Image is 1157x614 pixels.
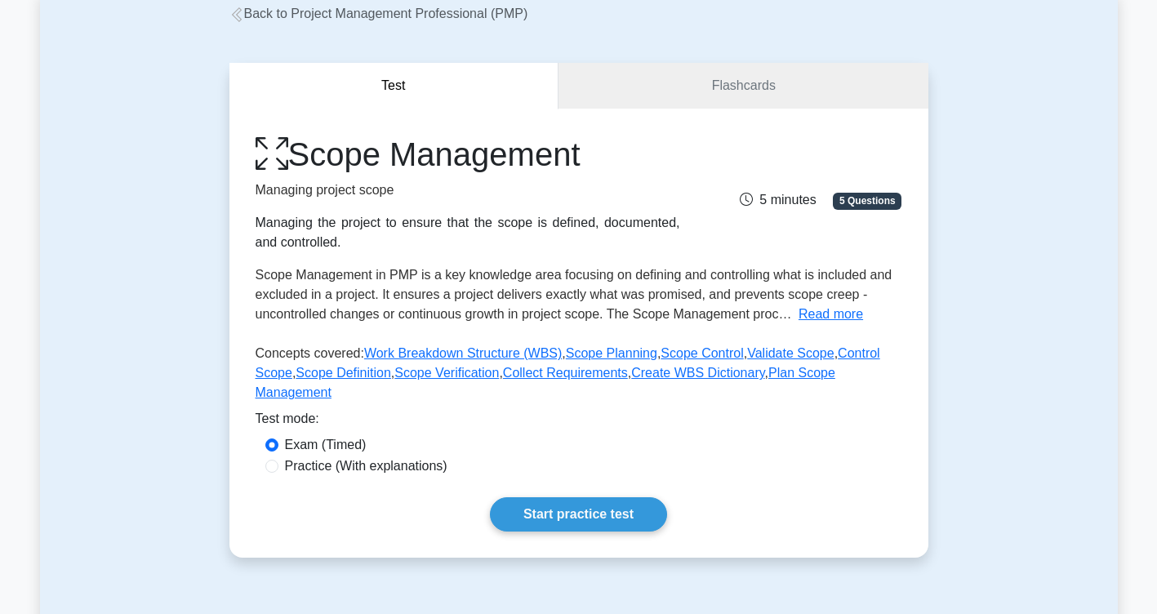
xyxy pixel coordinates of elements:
[296,366,391,380] a: Scope Definition
[740,193,816,207] span: 5 minutes
[256,268,892,321] span: Scope Management in PMP is a key knowledge area focusing on defining and controlling what is incl...
[631,366,764,380] a: Create WBS Dictionary
[256,135,680,174] h1: Scope Management
[256,180,680,200] p: Managing project scope
[256,213,680,252] div: Managing the project to ensure that the scope is defined, documented, and controlled.
[285,435,367,455] label: Exam (Timed)
[229,63,559,109] button: Test
[364,346,562,360] a: Work Breakdown Structure (WBS)
[503,366,628,380] a: Collect Requirements
[394,366,499,380] a: Scope Verification
[799,305,863,324] button: Read more
[256,344,902,409] p: Concepts covered: , , , , , , , , ,
[747,346,834,360] a: Validate Scope
[833,193,901,209] span: 5 Questions
[558,63,928,109] a: Flashcards
[229,7,528,20] a: Back to Project Management Professional (PMP)
[256,366,835,399] a: Plan Scope Management
[490,497,667,532] a: Start practice test
[256,409,902,435] div: Test mode:
[661,346,743,360] a: Scope Control
[566,346,657,360] a: Scope Planning
[285,456,447,476] label: Practice (With explanations)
